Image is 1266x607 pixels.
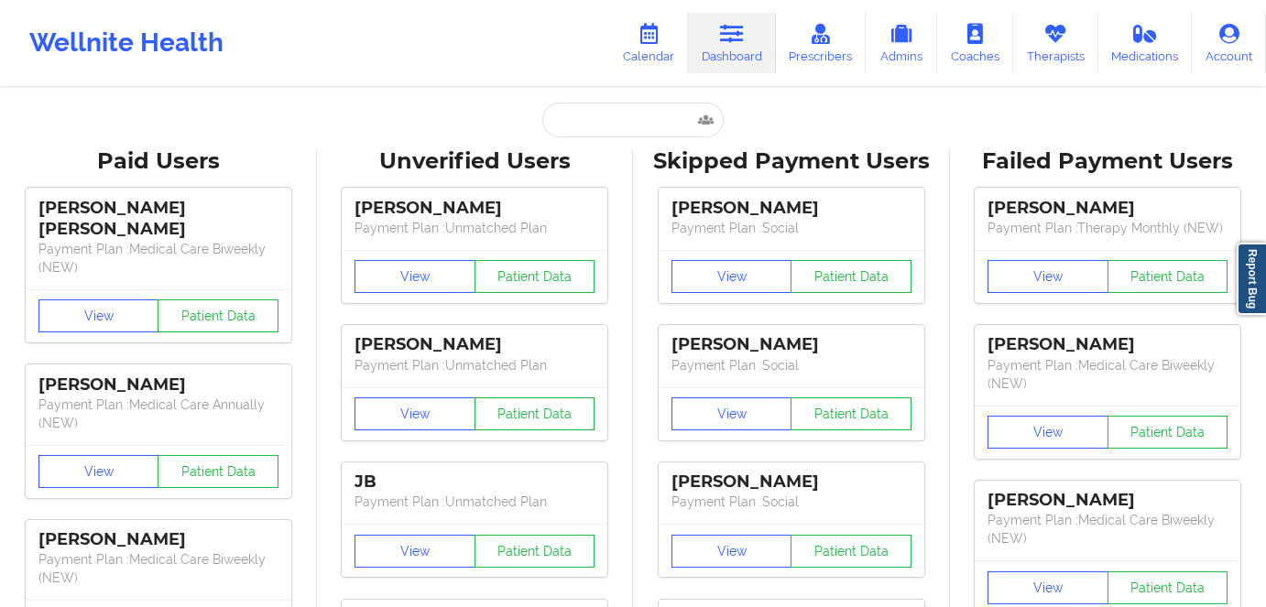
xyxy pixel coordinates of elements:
a: Medications [1098,13,1193,73]
p: Payment Plan : Medical Care Biweekly (NEW) [38,550,278,587]
button: Patient Data [475,397,595,430]
div: Paid Users [13,147,304,176]
div: [PERSON_NAME] [355,334,595,355]
p: Payment Plan : Unmatched Plan [355,493,595,511]
p: Payment Plan : Therapy Monthly (NEW) [988,219,1228,237]
button: Patient Data [475,260,595,293]
p: Payment Plan : Medical Care Biweekly (NEW) [988,356,1228,393]
button: View [355,535,475,568]
a: Therapists [1013,13,1098,73]
div: [PERSON_NAME] [671,198,911,219]
div: Unverified Users [330,147,621,176]
button: View [988,416,1108,449]
a: Account [1192,13,1266,73]
button: View [988,571,1108,604]
button: Patient Data [1108,571,1228,604]
button: View [38,299,159,332]
button: Patient Data [158,455,278,488]
a: Calendar [609,13,688,73]
a: Admins [866,13,937,73]
button: View [988,260,1108,293]
div: [PERSON_NAME] [38,529,278,550]
button: View [38,455,159,488]
button: View [671,535,792,568]
p: Payment Plan : Social [671,493,911,511]
a: Report Bug [1237,243,1266,315]
div: [PERSON_NAME] [988,490,1228,511]
button: Patient Data [158,299,278,332]
a: Coaches [937,13,1013,73]
button: View [355,260,475,293]
div: [PERSON_NAME] [38,374,278,396]
button: View [355,397,475,430]
div: [PERSON_NAME] [988,334,1228,355]
div: [PERSON_NAME] [671,472,911,493]
div: [PERSON_NAME] [PERSON_NAME] [38,198,278,240]
button: View [671,397,792,430]
button: View [671,260,792,293]
div: [PERSON_NAME] [988,198,1228,219]
div: Failed Payment Users [963,147,1254,176]
div: [PERSON_NAME] [355,198,595,219]
div: [PERSON_NAME] [671,334,911,355]
button: Patient Data [1108,260,1228,293]
div: Skipped Payment Users [646,147,937,176]
a: Dashboard [688,13,776,73]
p: Payment Plan : Medical Care Annually (NEW) [38,396,278,432]
p: Payment Plan : Medical Care Biweekly (NEW) [988,511,1228,547]
button: Patient Data [791,397,911,430]
p: Payment Plan : Social [671,356,911,374]
button: Patient Data [475,535,595,568]
button: Patient Data [791,535,911,568]
p: Payment Plan : Unmatched Plan [355,219,595,237]
button: Patient Data [791,260,911,293]
p: Payment Plan : Unmatched Plan [355,356,595,374]
button: Patient Data [1108,416,1228,449]
div: JB [355,472,595,493]
a: Prescribers [776,13,867,73]
p: Payment Plan : Social [671,219,911,237]
p: Payment Plan : Medical Care Biweekly (NEW) [38,240,278,276]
